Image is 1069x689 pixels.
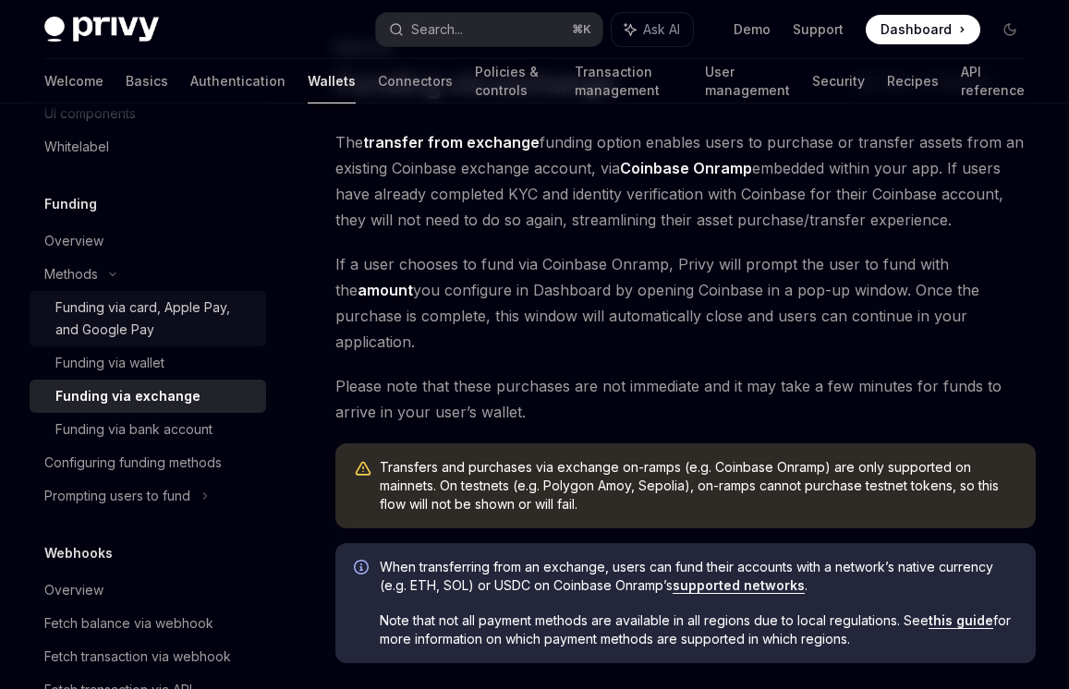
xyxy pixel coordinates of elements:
div: Overview [44,230,103,252]
a: Funding via wallet [30,346,266,380]
span: Please note that these purchases are not immediate and it may take a few minutes for funds to arr... [335,373,1036,425]
span: Note that not all payment methods are available in all regions due to local regulations. See for ... [380,611,1017,648]
a: this guide [929,612,993,629]
a: Fetch transaction via webhook [30,640,266,673]
a: Authentication [190,59,285,103]
a: Recipes [887,59,939,103]
span: Ask AI [643,20,680,39]
a: amount [358,281,413,300]
div: Configuring funding methods [44,452,222,474]
a: Coinbase Onramp [620,159,752,178]
a: Welcome [44,59,103,103]
div: Search... [411,18,463,41]
div: Prompting users to fund [44,485,190,507]
a: supported networks [673,577,805,594]
span: ⌘ K [572,22,591,37]
button: Toggle dark mode [995,15,1025,44]
img: dark logo [44,17,159,42]
span: The funding option enables users to purchase or transfer assets from an existing Coinbase exchang... [335,129,1036,233]
strong: transfer from exchange [363,133,540,151]
div: Fetch balance via webhook [44,612,213,635]
div: Whitelabel [44,136,109,158]
h5: Funding [44,193,97,215]
a: Policies & controls [475,59,553,103]
a: Funding via card, Apple Pay, and Google Pay [30,291,266,346]
div: Funding via wallet [55,352,164,374]
a: Fetch balance via webhook [30,607,266,640]
a: Basics [126,59,168,103]
a: User management [705,59,790,103]
button: Search...⌘K [376,13,602,46]
a: Funding via bank account [30,413,266,446]
a: Wallets [308,59,356,103]
a: Funding via exchange [30,380,266,413]
div: Methods [44,263,98,285]
button: Ask AI [612,13,693,46]
a: Transaction management [575,59,683,103]
a: Overview [30,574,266,607]
div: Funding via bank account [55,418,213,441]
div: Fetch transaction via webhook [44,646,231,668]
svg: Info [354,560,372,578]
a: Demo [734,20,771,39]
div: Funding via exchange [55,385,200,407]
span: Transfers and purchases via exchange on-ramps (e.g. Coinbase Onramp) are only supported on mainne... [380,458,1017,514]
a: Whitelabel [30,130,266,163]
a: Support [793,20,844,39]
span: When transferring from an exchange, users can fund their accounts with a network’s native currenc... [380,558,1017,595]
a: Dashboard [866,15,980,44]
a: Security [812,59,865,103]
a: Connectors [378,59,453,103]
span: If a user chooses to fund via Coinbase Onramp, Privy will prompt the user to fund with the you co... [335,251,1036,355]
div: Overview [44,579,103,601]
a: API reference [961,59,1025,103]
div: Funding via card, Apple Pay, and Google Pay [55,296,255,341]
svg: Warning [354,460,372,478]
a: Overview [30,224,266,258]
span: Dashboard [881,20,952,39]
h5: Webhooks [44,542,113,564]
a: Configuring funding methods [30,446,266,479]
